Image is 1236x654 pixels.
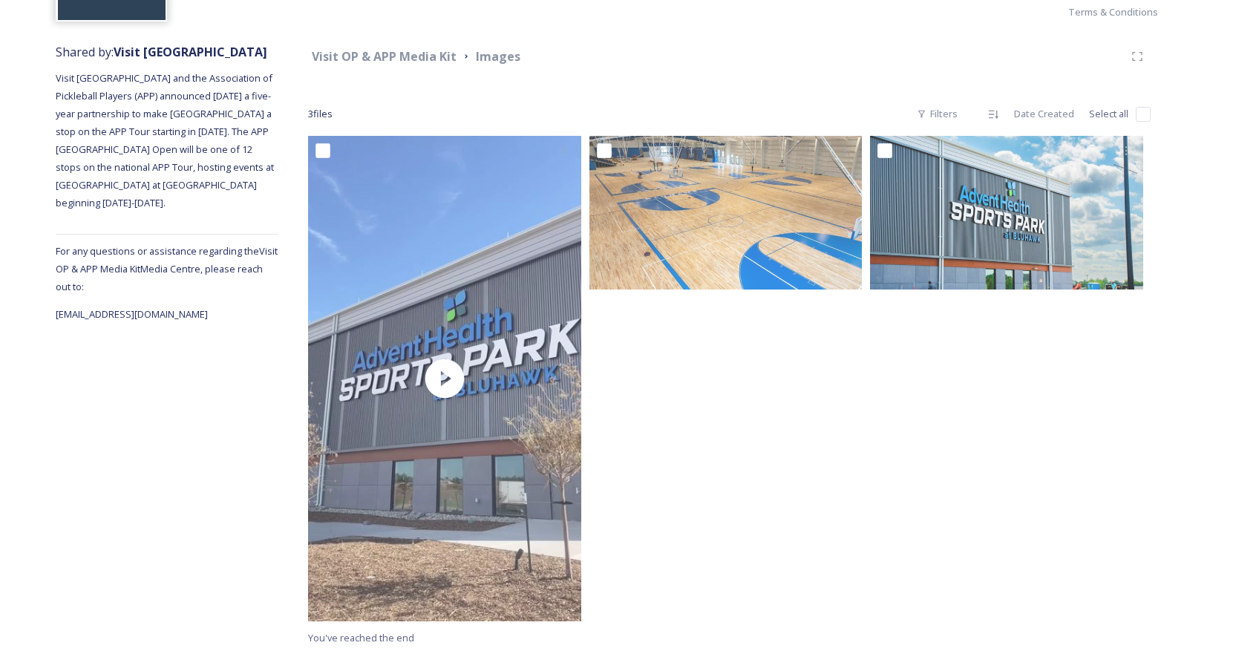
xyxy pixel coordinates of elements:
span: Visit [GEOGRAPHIC_DATA] and the Association of Pickleball Players (APP) announced [DATE] a five-y... [56,71,276,209]
span: Select all [1089,107,1128,121]
span: Shared by: [56,44,267,60]
span: Terms & Conditions [1068,5,1158,19]
a: Terms & Conditions [1068,3,1180,21]
strong: Visit OP & APP Media Kit [312,48,457,65]
div: Filters [909,99,965,128]
img: thumbnail [308,136,581,621]
img: 292fb161-2957-0091-6963-9183728aa3b9.jpg [870,136,1143,290]
span: You've reached the end [308,631,414,644]
div: Date Created [1007,99,1082,128]
span: 3 file s [308,107,333,121]
strong: Images [476,48,520,65]
img: c970f9ea-fc7b-07cb-bad6-53e37d8f5347.jpg [589,136,863,290]
span: For any questions or assistance regarding the Visit OP & APP Media Kit Media Centre, please reach... [56,244,278,293]
span: [EMAIL_ADDRESS][DOMAIN_NAME] [56,307,208,321]
strong: Visit [GEOGRAPHIC_DATA] [114,44,267,60]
